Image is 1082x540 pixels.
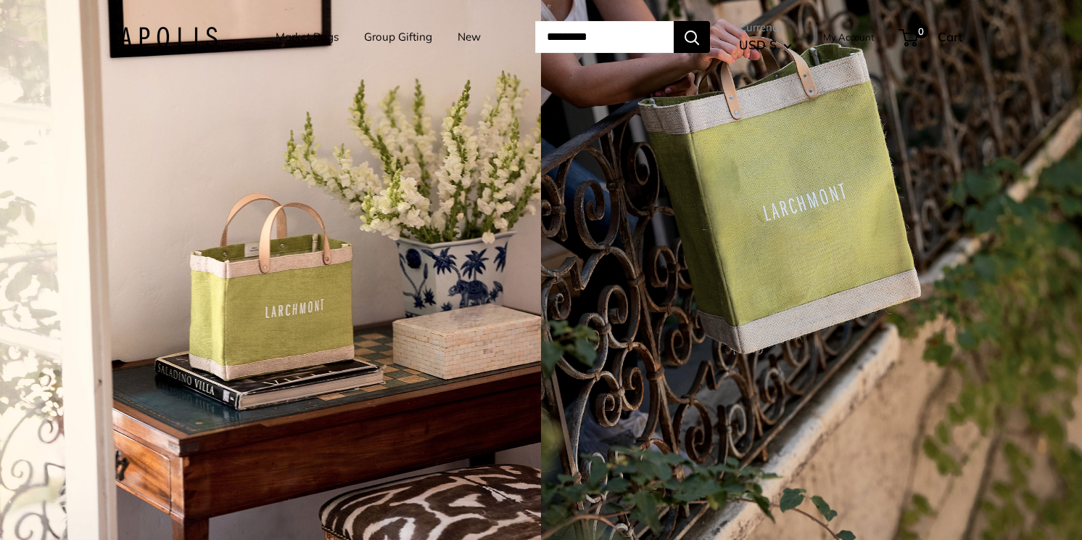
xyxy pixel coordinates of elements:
img: Apolis [120,27,218,48]
span: 0 [914,24,928,38]
button: Search [674,21,710,53]
span: USD $ [739,37,777,52]
span: Currency [739,17,792,38]
a: My Account [823,28,875,46]
a: 0 Cart [900,25,962,49]
button: USD $ [739,33,792,57]
a: Group Gifting [364,27,432,47]
a: Market Bags [276,27,339,47]
a: New [458,27,481,47]
input: Search... [535,21,674,53]
span: Cart [938,29,962,44]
